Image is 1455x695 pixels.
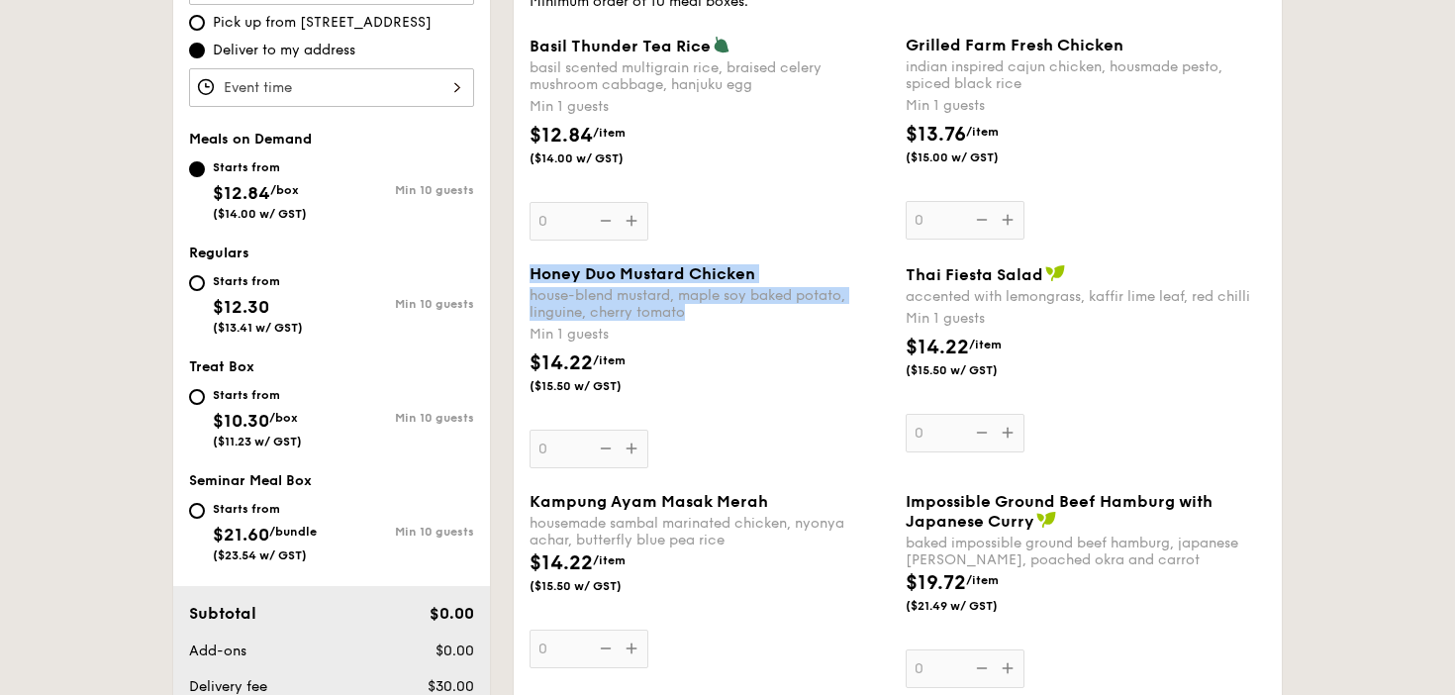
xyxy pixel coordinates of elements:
[270,183,299,197] span: /box
[1045,264,1065,282] img: icon-vegan.f8ff3823.svg
[189,275,205,291] input: Starts from$12.30($13.41 w/ GST)Min 10 guests
[213,387,302,403] div: Starts from
[189,604,256,623] span: Subtotal
[428,678,474,695] span: $30.00
[593,126,626,140] span: /item
[430,604,474,623] span: $0.00
[530,150,664,166] span: ($14.00 w/ GST)
[269,411,298,425] span: /box
[213,524,269,546] span: $21.60
[530,551,593,575] span: $14.22
[966,573,999,587] span: /item
[906,36,1123,54] span: Grilled Farm Fresh Chicken
[189,43,205,58] input: Deliver to my address
[436,643,474,659] span: $0.00
[189,131,312,148] span: Meals on Demand
[213,296,269,318] span: $12.30
[906,265,1043,284] span: Thai Fiesta Salad
[530,264,755,283] span: Honey Duo Mustard Chicken
[189,643,246,659] span: Add-ons
[213,273,303,289] div: Starts from
[189,358,254,375] span: Treat Box
[1036,511,1056,529] img: icon-vegan.f8ff3823.svg
[530,578,664,594] span: ($15.50 w/ GST)
[332,183,474,197] div: Min 10 guests
[213,159,307,175] div: Starts from
[530,378,664,394] span: ($15.50 w/ GST)
[213,13,432,33] span: Pick up from [STREET_ADDRESS]
[189,503,205,519] input: Starts from$21.60/bundle($23.54 w/ GST)Min 10 guests
[530,287,890,321] div: house-blend mustard, maple soy baked potato, linguine, cherry tomato
[906,571,966,595] span: $19.72
[332,525,474,539] div: Min 10 guests
[530,97,890,117] div: Min 1 guests
[906,336,969,359] span: $14.22
[189,161,205,177] input: Starts from$12.84/box($14.00 w/ GST)Min 10 guests
[213,548,307,562] span: ($23.54 w/ GST)
[906,492,1212,531] span: Impossible Ground Beef Hamburg with Japanese Curry
[213,321,303,335] span: ($13.41 w/ GST)
[530,351,593,375] span: $14.22
[906,598,1040,614] span: ($21.49 w/ GST)
[189,15,205,31] input: Pick up from [STREET_ADDRESS]
[906,288,1266,305] div: accented with lemongrass, kaffir lime leaf, red chilli
[593,553,626,567] span: /item
[213,41,355,60] span: Deliver to my address
[213,182,270,204] span: $12.84
[906,96,1266,116] div: Min 1 guests
[332,411,474,425] div: Min 10 guests
[189,472,312,489] span: Seminar Meal Box
[969,338,1002,351] span: /item
[213,501,317,517] div: Starts from
[189,678,267,695] span: Delivery fee
[906,58,1266,92] div: indian inspired cajun chicken, housmade pesto, spiced black rice
[906,149,1040,165] span: ($15.00 w/ GST)
[332,297,474,311] div: Min 10 guests
[530,59,890,93] div: basil scented multigrain rice, braised celery mushroom cabbage, hanjuku egg
[269,525,317,539] span: /bundle
[189,68,474,107] input: Event time
[189,245,249,261] span: Regulars
[906,123,966,147] span: $13.76
[530,37,711,55] span: Basil Thunder Tea Rice
[530,325,890,345] div: Min 1 guests
[906,362,1040,378] span: ($15.50 w/ GST)
[213,435,302,448] span: ($11.23 w/ GST)
[530,515,890,548] div: housemade sambal marinated chicken, nyonya achar, butterfly blue pea rice
[530,492,768,511] span: Kampung Ayam Masak Merah
[530,124,593,148] span: $12.84
[213,207,307,221] span: ($14.00 w/ GST)
[713,36,730,53] img: icon-vegetarian.fe4039eb.svg
[593,353,626,367] span: /item
[189,389,205,405] input: Starts from$10.30/box($11.23 w/ GST)Min 10 guests
[966,125,999,139] span: /item
[906,535,1266,568] div: baked impossible ground beef hamburg, japanese [PERSON_NAME], poached okra and carrot
[906,309,1266,329] div: Min 1 guests
[213,410,269,432] span: $10.30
